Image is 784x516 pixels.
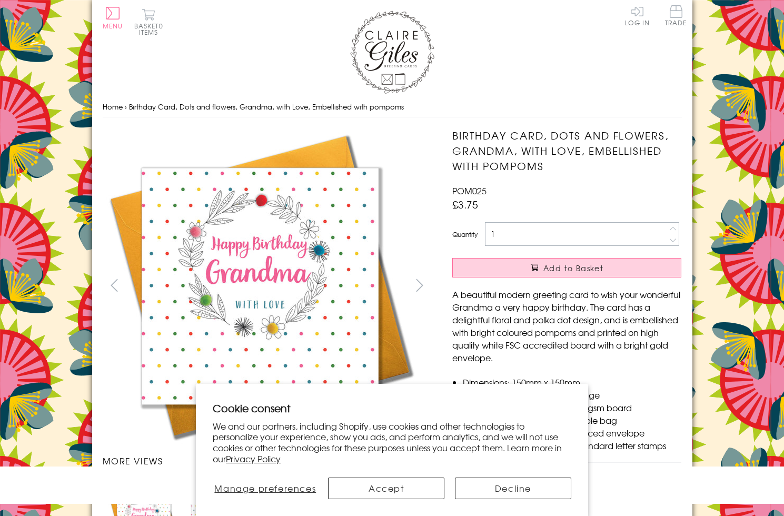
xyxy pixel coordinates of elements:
[213,421,571,464] p: We and our partners, including Shopify, use cookies and other technologies to personalize your ex...
[213,401,571,415] h2: Cookie consent
[103,454,432,467] h3: More views
[452,128,681,173] h1: Birthday Card, Dots and flowers, Grandma, with Love, Embellished with pompoms
[543,263,603,273] span: Add to Basket
[452,288,681,364] p: A beautiful modern greeting card to wish your wonderful Grandma a very happy birthday. The card h...
[408,273,431,297] button: next
[134,8,163,35] button: Basket0 items
[350,11,434,94] img: Claire Giles Greetings Cards
[103,273,126,297] button: prev
[102,128,418,444] img: Birthday Card, Dots and flowers, Grandma, with Love, Embellished with pompoms
[452,258,681,277] button: Add to Basket
[213,478,317,499] button: Manage preferences
[103,21,123,31] span: Menu
[125,102,127,112] span: ›
[463,376,681,389] li: Dimensions: 150mm x 150mm
[129,102,404,112] span: Birthday Card, Dots and flowers, Grandma, with Love, Embellished with pompoms
[665,5,687,28] a: Trade
[139,21,163,37] span: 0 items
[452,197,478,212] span: £3.75
[431,128,747,444] img: Birthday Card, Dots and flowers, Grandma, with Love, Embellished with pompoms
[452,230,478,239] label: Quantity
[624,5,650,26] a: Log In
[226,452,281,465] a: Privacy Policy
[452,184,487,197] span: POM025
[214,482,316,494] span: Manage preferences
[103,7,123,29] button: Menu
[103,102,123,112] a: Home
[103,96,682,118] nav: breadcrumbs
[665,5,687,26] span: Trade
[328,478,444,499] button: Accept
[455,478,571,499] button: Decline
